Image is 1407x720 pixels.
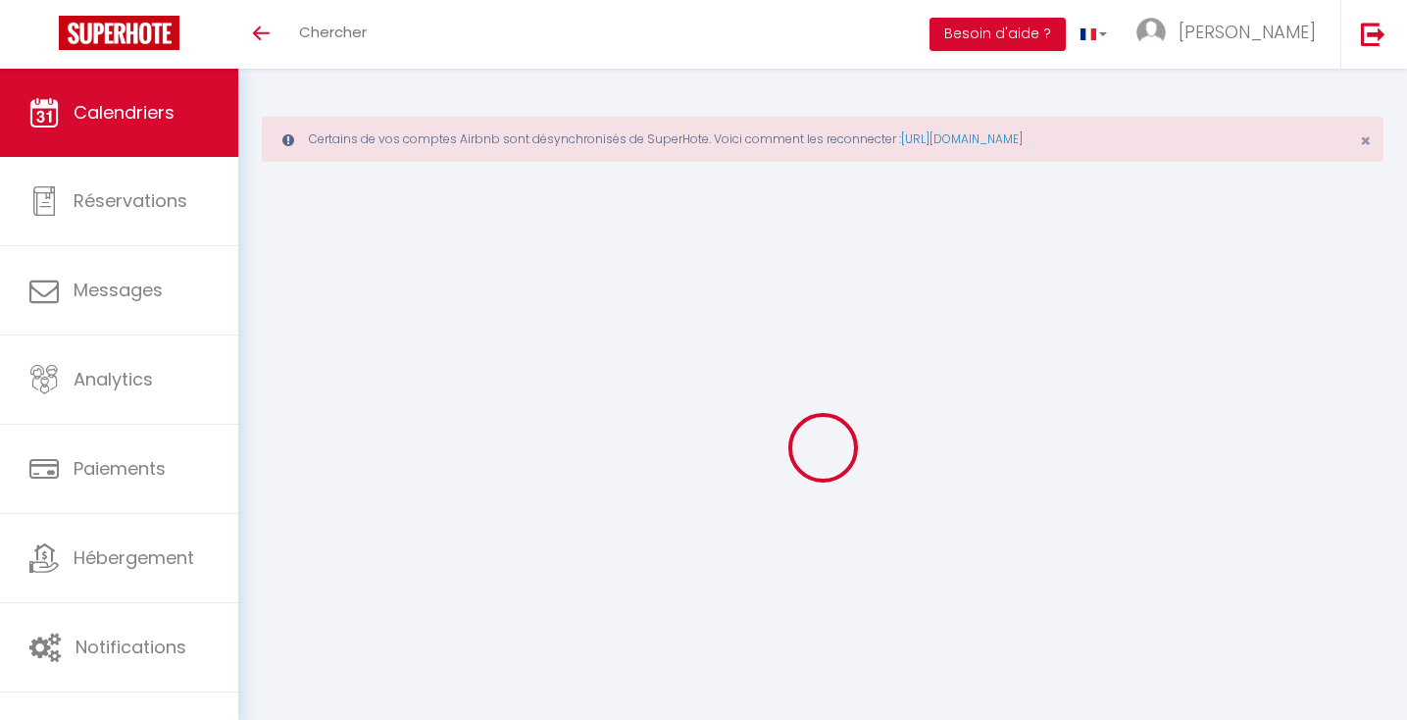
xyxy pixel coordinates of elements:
div: Certains de vos comptes Airbnb sont désynchronisés de SuperHote. Voici comment les reconnecter : [262,117,1383,162]
span: Paiements [74,456,166,481]
span: × [1360,129,1371,153]
img: ... [1136,18,1166,47]
span: Messages [74,278,163,302]
span: Chercher [299,22,367,42]
span: Analytics [74,367,153,391]
a: [URL][DOMAIN_NAME] [901,130,1023,147]
span: Calendriers [74,100,175,125]
img: Super Booking [59,16,179,50]
span: Notifications [75,635,186,659]
button: Close [1360,132,1371,150]
span: Réservations [74,188,187,213]
span: [PERSON_NAME] [1179,20,1316,44]
img: logout [1361,22,1385,46]
button: Besoin d'aide ? [930,18,1066,51]
span: Hébergement [74,545,194,570]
